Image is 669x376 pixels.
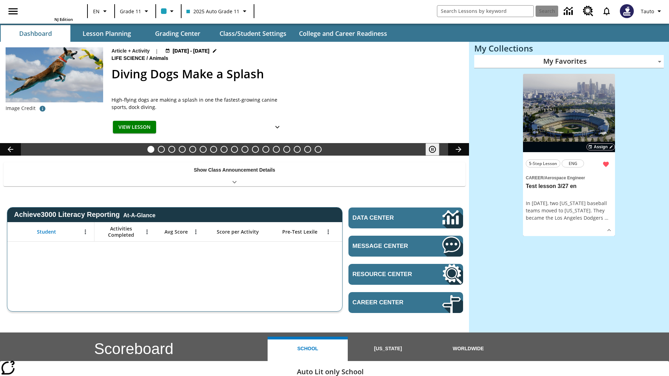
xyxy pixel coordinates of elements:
button: Assign Choose Dates [586,143,615,150]
button: Dashboard [1,25,70,42]
h3: Test lesson 3/27 en [526,183,612,190]
span: Score per Activity [217,229,259,235]
div: lesson details [523,74,615,236]
a: Resource Center, Will open in new tab [348,264,463,285]
span: [DATE] - [DATE] [173,47,209,55]
h3: My Collections [474,44,664,53]
button: Show Details [270,121,284,134]
button: Lesson Planning [72,25,141,42]
button: Slide 11 Mixed Practice: Citing Evidence [252,146,259,153]
span: / [146,55,148,61]
span: Tauto [641,8,654,15]
span: Message Center [353,243,421,250]
span: ENG [569,160,577,167]
button: Worldwide [428,337,508,361]
button: Grade: Grade 11, Select a grade [117,5,153,17]
span: EN [93,8,100,15]
button: Slide 5 Cars of the Future? [189,146,196,153]
button: Lesson carousel, Next [448,143,469,156]
button: Slide 2 Taking Movies to the X-Dimension [158,146,165,153]
a: Resource Center, Will open in new tab [579,2,598,21]
span: Data Center [353,214,418,221]
button: Open side menu [3,1,23,22]
button: Slide 9 Fashion Forward in Ancient Rome [231,146,238,153]
button: College and Career Readiness [293,25,393,42]
button: Slide 3 Do You Want Fries With That? [168,146,175,153]
span: Career [526,175,544,180]
div: Pause [425,143,446,156]
span: Avg Score [164,229,188,235]
button: Image credit: Gloria Anderson/Alamy Stock Photo [36,102,49,115]
span: … [605,214,608,221]
button: Select a new avatar [616,2,638,20]
span: NJ Edition [54,17,73,22]
div: High-flying dogs are making a splash in one the fastest-growing canine sports, dock diving. [111,96,286,111]
span: Assign [594,144,608,150]
a: Data Center [348,207,463,228]
div: Show Class Announcement Details [3,162,466,186]
button: Open Menu [191,227,201,237]
button: Open Menu [80,227,91,237]
button: Remove from Favorites [600,158,612,171]
button: Slide 17 The Constitution's Balancing Act [315,146,322,153]
p: Show Class Announcement Details [194,166,275,174]
button: School [268,337,348,361]
button: Class color is light blue. Change class color [158,5,179,17]
span: | [155,47,158,55]
span: 2025 Auto Grade 11 [186,8,239,15]
span: / [544,175,545,180]
img: Avatar [620,4,634,18]
button: Slide 7 Solar Power to the People [210,146,217,153]
span: Pre-Test Lexile [282,229,317,235]
button: Slide 4 Dirty Jobs Kids Had To Do [179,146,186,153]
button: Profile/Settings [638,5,666,17]
a: Message Center [348,236,463,257]
button: 5-Step Lesson [526,159,560,167]
button: Slide 12 Pre-release lesson [262,146,269,153]
button: Slide 13 Career Lesson [273,146,280,153]
div: At-A-Glance [123,211,155,219]
button: Open Menu [323,227,333,237]
div: In [DATE], two [US_STATE] baseball teams moved to [US_STATE]. They became the Los Angeles Dodgers [526,199,612,221]
button: Slide 16 Point of View [304,146,311,153]
span: Career Center [353,299,421,306]
span: Student [37,229,56,235]
img: A dog is jumping high in the air in an attempt to grab a yellow toy with its mouth. [6,47,103,102]
button: Slide 14 Between Two Worlds [283,146,290,153]
input: search field [437,6,533,17]
p: Article + Activity [111,47,150,55]
a: Home [28,3,73,17]
span: Activities Completed [98,226,144,238]
button: Class/Student Settings [214,25,292,42]
button: Open Menu [142,227,152,237]
p: Image Credit [6,105,36,112]
button: Slide 15 Hooray for Constitution Day! [294,146,301,153]
span: 5-Step Lesson [529,160,557,167]
h2: Diving Dogs Make a Splash [111,65,461,83]
button: Slide 6 The Last Homesteaders [200,146,207,153]
span: Resource Center [353,271,421,278]
button: Slide 8 Attack of the Terrifying Tomatoes [221,146,228,153]
button: Pause [425,143,439,156]
button: Class: 2025 Auto Grade 11, Select your class [184,5,252,17]
span: Topic: Career/Aerospace Engineer [526,174,612,181]
button: Show Details [604,225,614,235]
div: My Favorites [474,55,664,68]
span: Grade 11 [120,8,141,15]
a: Notifications [598,2,616,20]
button: Aug 24 - Aug 25 Choose Dates [164,47,219,55]
span: Achieve3000 Literacy Reporting [14,211,155,219]
span: Aerospace Engineer [545,175,585,180]
span: Animals [149,55,169,62]
button: Language: EN, Select a language [90,5,112,17]
button: Slide 10 The Invasion of the Free CD [241,146,248,153]
a: Data Center [560,2,579,21]
button: ENG [562,159,584,167]
a: Career Center [348,292,463,313]
button: Slide 1 Diving Dogs Make a Splash [147,146,154,153]
button: Grading Center [143,25,213,42]
span: Life Science [111,55,146,62]
button: View Lesson [113,121,156,134]
button: [US_STATE] [348,337,428,361]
